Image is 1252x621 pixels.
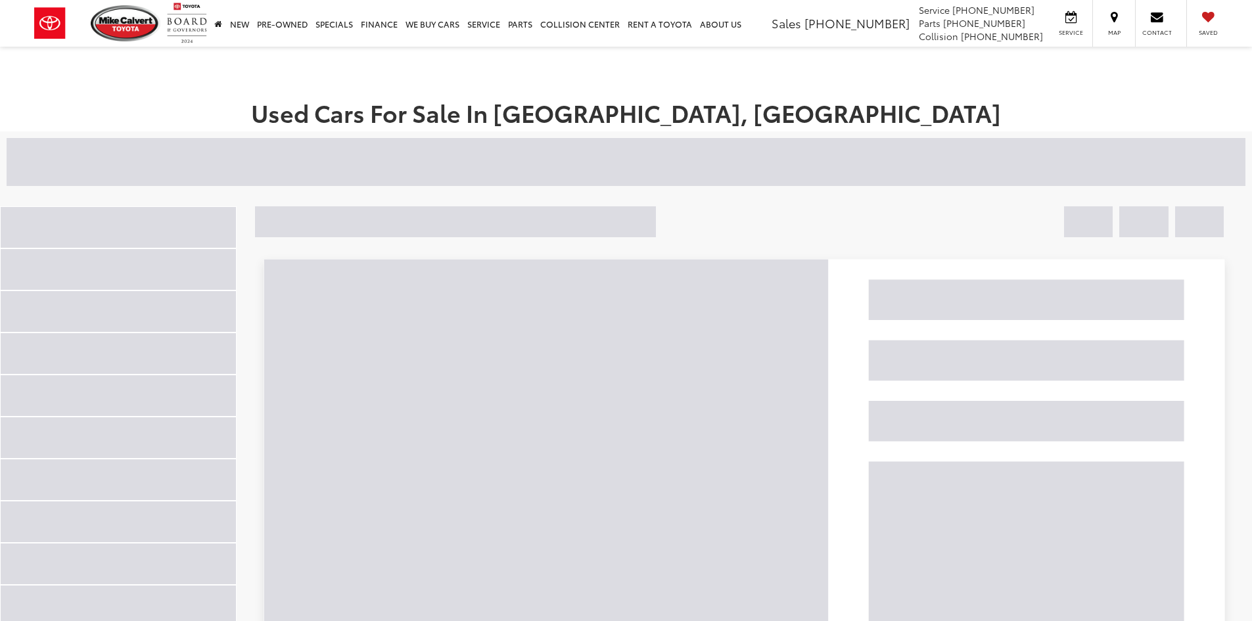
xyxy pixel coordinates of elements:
span: [PHONE_NUMBER] [952,3,1034,16]
span: Map [1100,28,1128,37]
span: Contact [1142,28,1172,37]
span: Sales [772,14,801,32]
span: Parts [919,16,940,30]
span: Collision [919,30,958,43]
span: [PHONE_NUMBER] [961,30,1043,43]
span: Saved [1194,28,1222,37]
span: [PHONE_NUMBER] [804,14,910,32]
img: Mike Calvert Toyota [91,5,160,41]
span: [PHONE_NUMBER] [943,16,1025,30]
span: Service [1056,28,1086,37]
span: Service [919,3,950,16]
